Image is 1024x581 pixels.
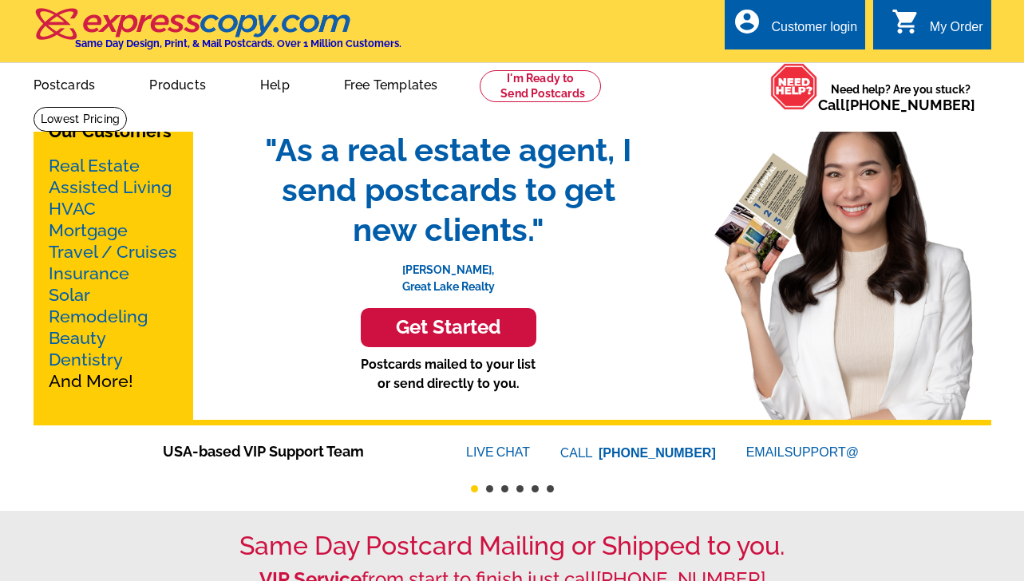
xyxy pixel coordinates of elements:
button: 2 of 6 [486,485,493,492]
a: Free Templates [318,65,464,102]
img: help [770,63,818,110]
a: Mortgage [49,220,128,240]
span: "As a real estate agent, I send postcards to get new clients." [249,130,648,250]
a: LIVECHAT [466,445,530,459]
i: shopping_cart [892,7,920,36]
p: And More! [49,155,178,392]
a: Postcards [8,65,121,102]
a: Beauty [49,328,106,348]
button: 6 of 6 [547,485,554,492]
a: Real Estate [49,156,140,176]
a: Solar [49,285,90,305]
span: Need help? Are you stuck? [818,81,983,113]
div: My Order [930,20,983,42]
a: Dentistry [49,350,123,370]
a: shopping_cart My Order [892,18,983,38]
button: 1 of 6 [471,485,478,492]
h3: Get Started [381,316,516,339]
a: Insurance [49,263,129,283]
button: 3 of 6 [501,485,508,492]
a: [PHONE_NUMBER] [845,97,975,113]
a: Assisted Living [49,177,172,197]
a: Get Started [249,308,648,347]
div: Customer login [771,20,857,42]
h4: Same Day Design, Print, & Mail Postcards. Over 1 Million Customers. [75,38,401,49]
a: Help [235,65,315,102]
p: [PERSON_NAME], Great Lake Realty [249,250,648,295]
font: SUPPORT@ [785,443,861,462]
h1: Same Day Postcard Mailing or Shipped to you. [34,531,991,561]
a: Products [124,65,231,102]
a: [PHONE_NUMBER] [599,446,716,460]
a: EMAILSUPPORT@ [746,445,861,459]
a: account_circle Customer login [733,18,857,38]
button: 5 of 6 [532,485,539,492]
a: Travel / Cruises [49,242,177,262]
font: CALL [560,444,595,463]
font: LIVE [466,443,496,462]
a: Same Day Design, Print, & Mail Postcards. Over 1 Million Customers. [34,19,401,49]
p: Postcards mailed to your list or send directly to you. [249,355,648,393]
button: 4 of 6 [516,485,524,492]
a: HVAC [49,199,96,219]
span: USA-based VIP Support Team [163,441,418,462]
span: Call [818,97,975,113]
i: account_circle [733,7,761,36]
a: Remodeling [49,306,148,326]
